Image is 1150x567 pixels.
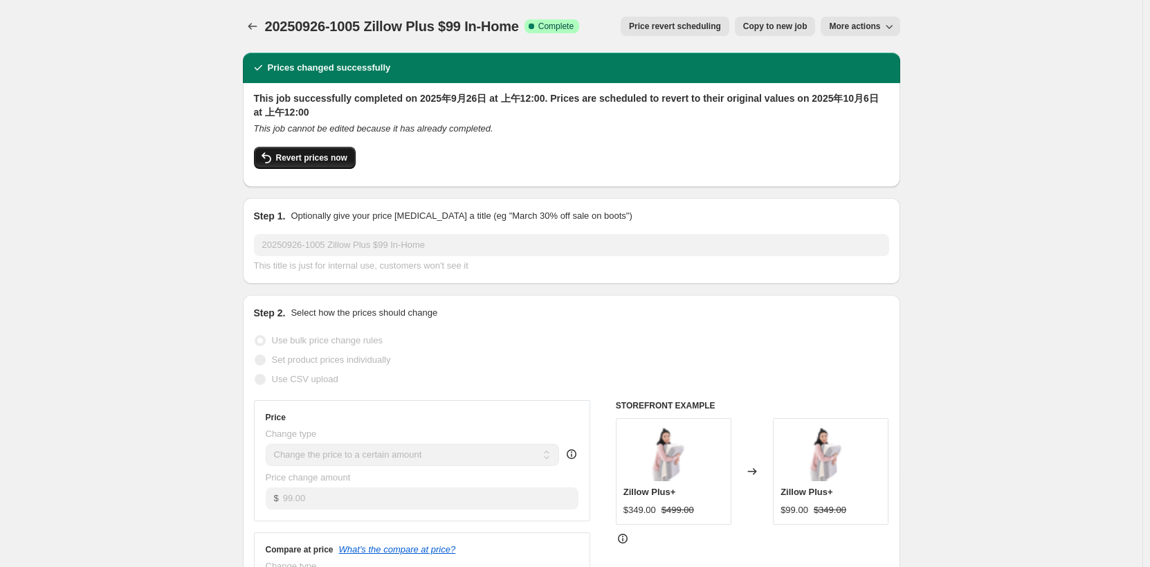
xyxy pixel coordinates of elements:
[276,152,347,163] span: Revert prices now
[254,260,468,271] span: This title is just for internal use, customers won't see it
[623,503,656,517] div: $349.00
[814,503,846,517] strike: $349.00
[254,123,493,134] i: This job cannot be edited because it has already completed.
[254,91,889,119] h2: This job successfully completed on 2025年9月26日 at 上午12:00. Prices are scheduled to revert to their...
[254,306,286,320] h2: Step 2.
[272,335,383,345] span: Use bulk price change rules
[829,21,880,32] span: More actions
[291,209,632,223] p: Optionally give your price [MEDICAL_DATA] a title (eg "March 30% off sale on boots")
[743,21,807,32] span: Copy to new job
[254,209,286,223] h2: Step 1.
[616,400,889,411] h6: STOREFRONT EXAMPLE
[254,234,889,256] input: 30% off holiday sale
[538,21,574,32] span: Complete
[272,374,338,384] span: Use CSV upload
[266,472,351,483] span: Price change amount
[266,429,317,439] span: Change type
[266,544,334,555] h3: Compare at price
[621,17,729,36] button: Price revert scheduling
[565,447,578,461] div: help
[265,19,519,34] span: 20250926-1005 Zillow Plus $99 In-Home
[254,147,356,169] button: Revert prices now
[661,503,694,517] strike: $499.00
[266,412,286,423] h3: Price
[646,426,701,481] img: X3jcvq6S_proimgid_36_80x.png
[781,487,833,497] span: Zillow Plus+
[821,17,900,36] button: More actions
[803,426,859,481] img: X3jcvq6S_proimgid_36_80x.png
[272,354,391,365] span: Set product prices individually
[291,306,437,320] p: Select how the prices should change
[339,544,456,555] button: What's the compare at price?
[623,487,676,497] span: Zillow Plus+
[274,493,279,503] span: $
[781,503,808,517] div: $99.00
[629,21,721,32] span: Price revert scheduling
[268,61,391,75] h2: Prices changed successfully
[735,17,816,36] button: Copy to new job
[243,17,262,36] button: Price change jobs
[283,487,578,510] input: 80.00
